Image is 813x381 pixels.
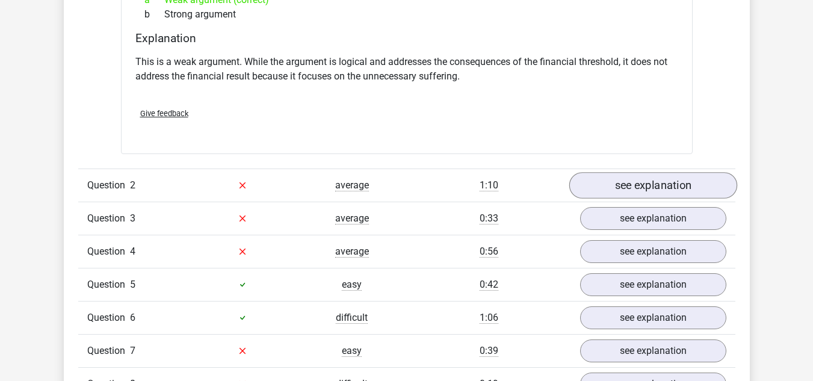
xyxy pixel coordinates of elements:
[480,279,498,291] span: 0:42
[87,244,130,259] span: Question
[480,312,498,324] span: 1:06
[135,7,678,22] div: Strong argument
[480,345,498,357] span: 0:39
[135,31,678,45] h4: Explanation
[569,172,737,199] a: see explanation
[87,344,130,358] span: Question
[336,312,368,324] span: difficult
[130,312,135,323] span: 6
[480,246,498,258] span: 0:56
[87,277,130,292] span: Question
[87,178,130,193] span: Question
[580,273,726,296] a: see explanation
[144,7,164,22] span: b
[342,345,362,357] span: easy
[580,339,726,362] a: see explanation
[130,345,135,356] span: 7
[480,212,498,225] span: 0:33
[130,246,135,257] span: 4
[130,179,135,191] span: 2
[580,207,726,230] a: see explanation
[335,179,369,191] span: average
[580,306,726,329] a: see explanation
[140,109,188,118] span: Give feedback
[130,279,135,290] span: 5
[130,212,135,224] span: 3
[87,311,130,325] span: Question
[335,212,369,225] span: average
[580,240,726,263] a: see explanation
[480,179,498,191] span: 1:10
[342,279,362,291] span: easy
[135,55,678,84] p: This is a weak argument. While the argument is logical and addresses the consequences of the fina...
[335,246,369,258] span: average
[87,211,130,226] span: Question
